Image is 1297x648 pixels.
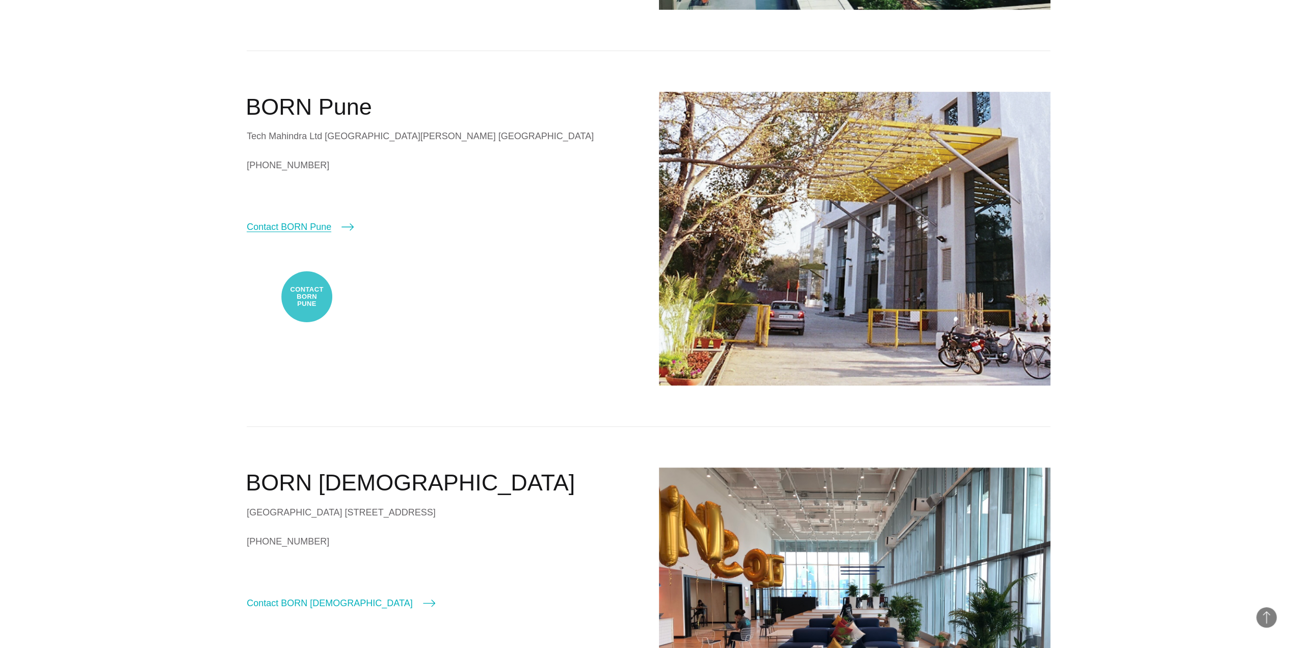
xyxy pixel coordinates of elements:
[247,534,638,549] a: [PHONE_NUMBER]
[247,505,638,520] div: [GEOGRAPHIC_DATA] [STREET_ADDRESS]
[247,158,638,173] a: [PHONE_NUMBER]
[247,596,435,610] a: Contact BORN [DEMOGRAPHIC_DATA]
[1256,607,1277,628] button: Back to Top
[247,128,638,144] div: Tech Mahindra Ltd [GEOGRAPHIC_DATA][PERSON_NAME] [GEOGRAPHIC_DATA]
[246,468,638,498] h2: BORN [DEMOGRAPHIC_DATA]
[246,92,638,122] h2: BORN Pune
[247,220,354,234] a: Contact BORN Pune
